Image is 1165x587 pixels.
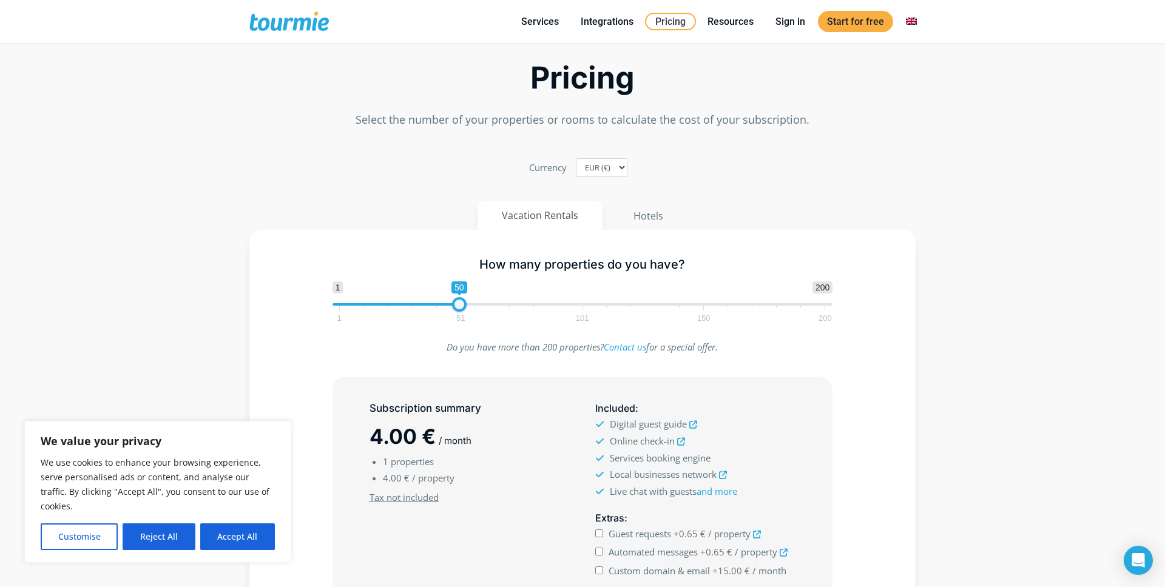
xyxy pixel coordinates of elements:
h2: Pricing [249,64,916,92]
button: Customise [41,523,118,550]
span: +0.65 € [700,546,732,558]
a: Resources [698,14,763,29]
span: 4.00 € [383,472,410,484]
span: Guest requests [609,528,671,540]
span: Custom domain & email [609,565,710,577]
p: Do you have more than 200 properties? for a special offer. [333,339,833,355]
span: / property [412,472,454,484]
span: 1 [333,281,343,293]
span: Digital guest guide [610,418,687,430]
span: Services booking engine [610,452,711,464]
span: +0.65 € [674,528,706,540]
span: 51 [454,315,467,321]
p: Select the number of your properties or rooms to calculate the cost of your subscription. [249,112,916,128]
span: 50 [451,281,467,293]
a: and more [697,485,737,497]
h5: : [595,401,795,416]
a: Switch to [897,14,926,29]
span: 200 [812,281,832,293]
p: We value your privacy [41,434,275,448]
span: Online check-in [610,435,675,447]
h5: Subscription summary [370,401,570,416]
h5: : [595,511,795,526]
span: Local businesses network [610,468,717,480]
button: Reject All [123,523,195,550]
span: / month [439,435,471,446]
span: Automated messages [609,546,698,558]
span: 1 [335,315,343,321]
span: 150 [695,315,712,321]
span: Included [595,402,635,414]
p: We use cookies to enhance your browsing experience, serve personalised ads or content, and analys... [41,455,275,514]
span: / month [752,565,786,577]
a: Integrations [572,14,643,29]
span: 1 [383,455,388,468]
span: properties [391,455,434,468]
a: Contact us [604,341,646,353]
button: Hotels [609,201,688,230]
label: Currency [529,159,567,176]
span: Extras [595,512,624,524]
span: / property [735,546,777,558]
h5: How many properties do you have? [333,257,833,272]
a: Pricing [645,13,696,30]
span: 200 [817,315,834,321]
button: Vacation Rentals [478,201,603,230]
span: 101 [574,315,591,321]
u: Tax not included [370,491,439,503]
button: Accept All [200,523,275,550]
span: 4.00 € [370,424,436,449]
span: / property [708,528,751,540]
a: Services [512,14,568,29]
a: Sign in [766,14,814,29]
span: +15.00 € [712,565,750,577]
span: Live chat with guests [610,485,737,497]
a: Start for free [818,11,893,32]
div: Open Intercom Messenger [1124,546,1153,575]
